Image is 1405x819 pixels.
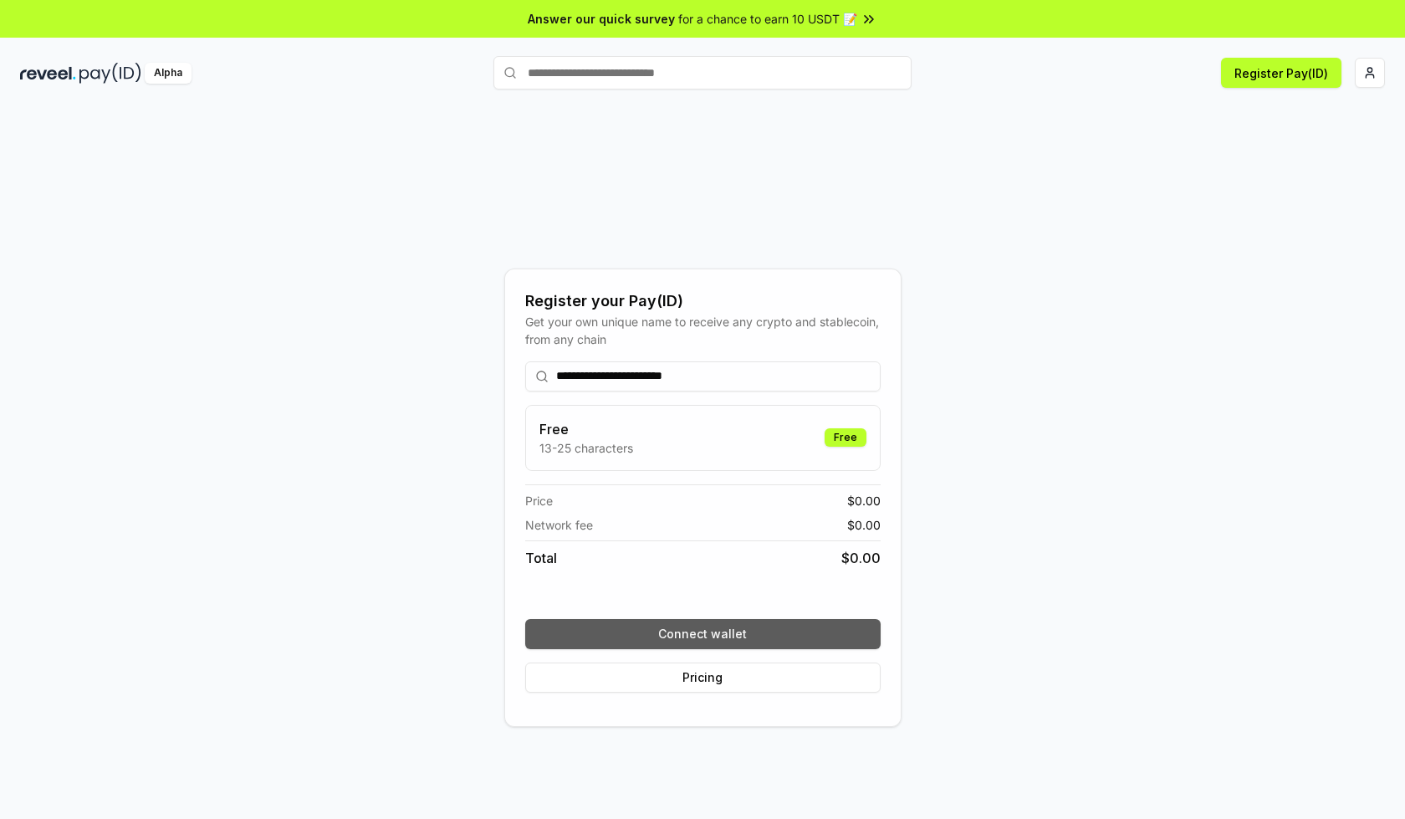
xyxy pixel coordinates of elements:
span: Answer our quick survey [528,10,675,28]
div: Register your Pay(ID) [525,289,881,313]
span: $ 0.00 [841,548,881,568]
span: $ 0.00 [847,516,881,534]
div: Free [825,428,866,447]
span: Network fee [525,516,593,534]
div: Alpha [145,63,192,84]
h3: Free [539,419,633,439]
span: $ 0.00 [847,492,881,509]
img: reveel_dark [20,63,76,84]
img: pay_id [79,63,141,84]
span: for a chance to earn 10 USDT 📝 [678,10,857,28]
span: Price [525,492,553,509]
p: 13-25 characters [539,439,633,457]
button: Pricing [525,663,881,693]
button: Register Pay(ID) [1221,58,1341,88]
div: Get your own unique name to receive any crypto and stablecoin, from any chain [525,313,881,348]
span: Total [525,548,557,568]
button: Connect wallet [525,619,881,649]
